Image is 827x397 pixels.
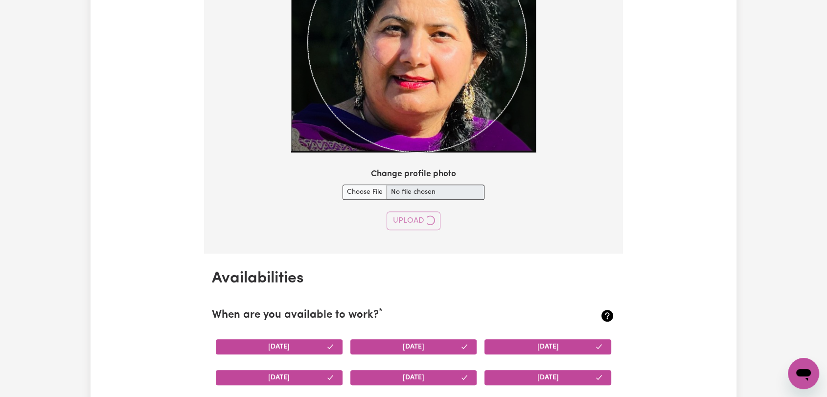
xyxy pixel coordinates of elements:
button: [DATE] [350,370,477,385]
button: [DATE] [350,339,477,354]
label: Change profile photo [371,168,456,181]
h2: Availabilities [212,269,615,288]
button: [DATE] [216,370,343,385]
h2: When are you available to work? [212,309,548,322]
iframe: Button to launch messaging window [788,358,819,389]
button: [DATE] [216,339,343,354]
button: [DATE] [484,370,611,385]
button: [DATE] [484,339,611,354]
